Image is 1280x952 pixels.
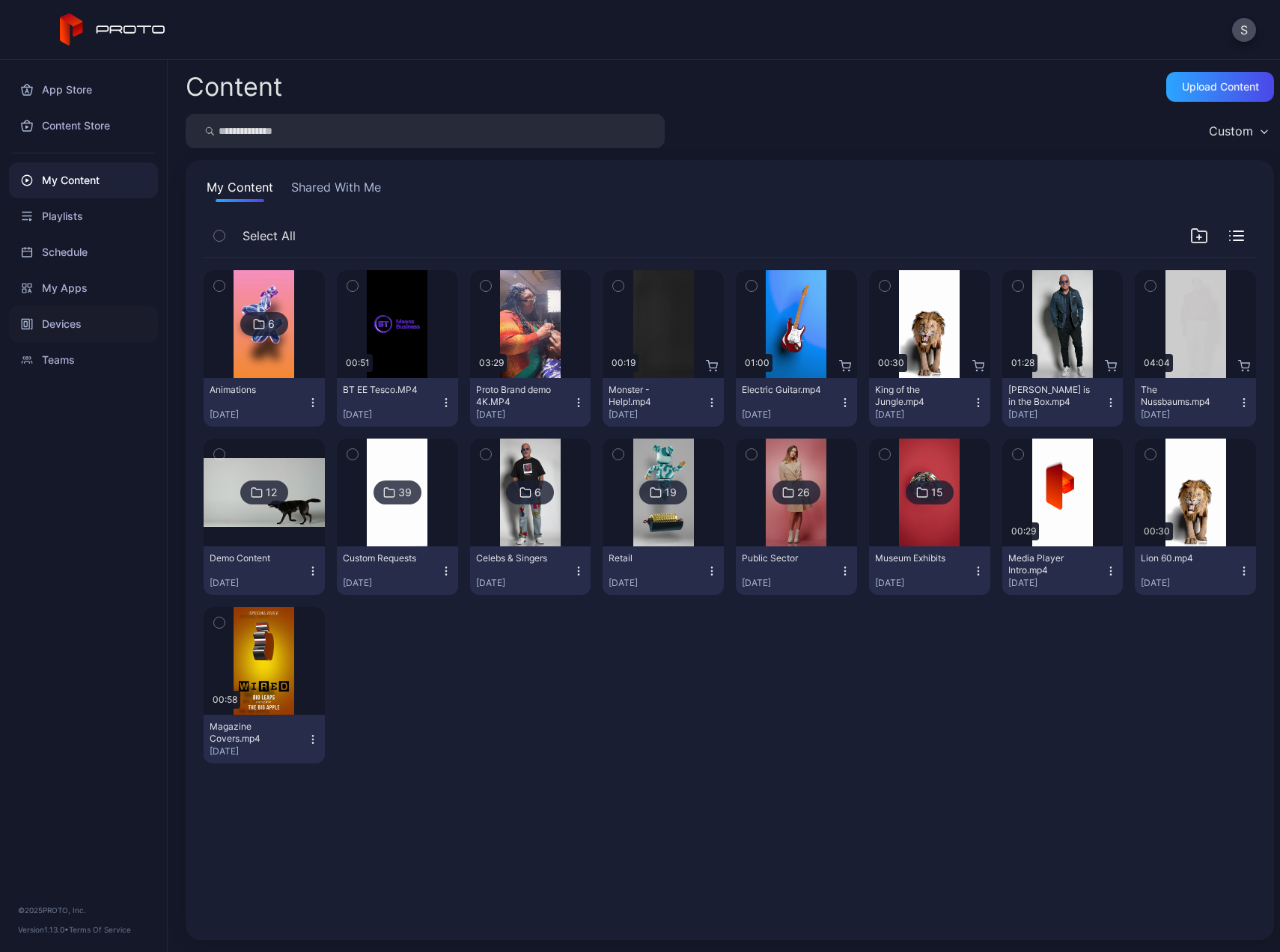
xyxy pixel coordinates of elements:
[204,715,325,763] button: Magazine Covers.mp4[DATE]
[736,378,857,427] button: Electric Guitar.mp4[DATE]
[1008,577,1106,589] div: [DATE]
[875,409,972,421] div: [DATE]
[603,378,724,427] button: Monster - Help!.mp4[DATE]
[609,384,691,408] div: Monster - Help!.mp4
[470,378,591,427] button: Proto Brand demo 4K.MP4[DATE]
[268,317,275,331] div: 6
[288,178,384,202] button: Shared With Me
[534,486,541,499] div: 6
[742,384,824,396] div: Electric Guitar.mp4
[1002,378,1124,427] button: [PERSON_NAME] is in the Box.mp4[DATE]
[398,486,412,499] div: 39
[9,108,158,144] a: Content Store
[665,486,677,499] div: 19
[210,745,307,757] div: [DATE]
[337,378,458,427] button: BT EE Tesco.MP4[DATE]
[609,577,706,589] div: [DATE]
[1232,18,1256,42] button: S
[476,384,558,408] div: Proto Brand demo 4K.MP4
[9,234,158,270] a: Schedule
[736,546,857,595] button: Public Sector[DATE]
[1141,577,1238,589] div: [DATE]
[1201,114,1274,148] button: Custom
[1008,409,1106,421] div: [DATE]
[337,546,458,595] button: Custom Requests[DATE]
[1182,81,1259,93] div: Upload Content
[18,904,149,916] div: © 2025 PROTO, Inc.
[1141,409,1238,421] div: [DATE]
[875,552,957,564] div: Museum Exhibits
[742,577,839,589] div: [DATE]
[797,486,810,499] div: 26
[1209,123,1253,138] div: Custom
[204,546,325,595] button: Demo Content[DATE]
[869,546,990,595] button: Museum Exhibits[DATE]
[204,178,276,202] button: My Content
[476,577,573,589] div: [DATE]
[9,306,158,342] a: Devices
[609,552,691,564] div: Retail
[470,546,591,595] button: Celebs & Singers[DATE]
[476,552,558,564] div: Celebs & Singers
[1135,546,1256,595] button: Lion 60.mp4[DATE]
[9,72,158,108] a: App Store
[9,270,158,306] a: My Apps
[1141,384,1223,408] div: The Nussbaums.mp4
[1008,384,1091,408] div: Howie Mandel is in the Box.mp4
[1135,378,1256,427] button: The Nussbaums.mp4[DATE]
[742,409,839,421] div: [DATE]
[875,384,957,408] div: King of the Jungle.mp4
[742,552,824,564] div: Public Sector
[186,74,282,100] div: Content
[69,925,131,934] a: Terms Of Service
[1002,546,1124,595] button: Media Player Intro.mp4[DATE]
[343,409,440,421] div: [DATE]
[210,552,292,564] div: Demo Content
[9,342,158,378] a: Teams
[609,409,706,421] div: [DATE]
[1008,552,1091,576] div: Media Player Intro.mp4
[1141,552,1223,564] div: Lion 60.mp4
[18,925,69,934] span: Version 1.13.0 •
[343,577,440,589] div: [DATE]
[1166,72,1274,102] button: Upload Content
[869,378,990,427] button: King of the Jungle.mp4[DATE]
[343,552,425,564] div: Custom Requests
[210,384,292,396] div: Animations
[476,409,573,421] div: [DATE]
[931,486,943,499] div: 15
[343,384,425,396] div: BT EE Tesco.MP4
[210,409,307,421] div: [DATE]
[210,721,292,745] div: Magazine Covers.mp4
[204,378,325,427] button: Animations[DATE]
[266,486,277,499] div: 12
[603,546,724,595] button: Retail[DATE]
[210,577,307,589] div: [DATE]
[9,162,158,198] a: My Content
[243,227,296,245] span: Select All
[875,577,972,589] div: [DATE]
[9,198,158,234] a: Playlists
